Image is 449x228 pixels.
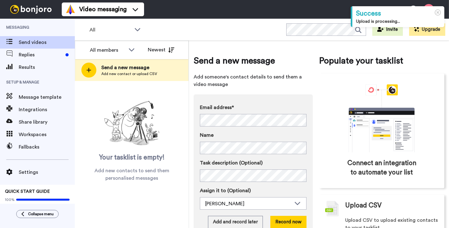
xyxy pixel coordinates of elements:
div: All members [90,46,125,54]
img: csv-grey.png [325,201,339,216]
span: Add new contact or upload CSV [101,71,157,76]
span: Replies [19,51,63,59]
label: Email address* [200,104,307,111]
div: [PERSON_NAME] [205,200,291,207]
span: Video messaging [79,5,127,14]
span: Results [19,64,75,71]
span: Fallbacks [19,143,75,151]
div: Upload is processing... [356,18,441,25]
div: animation [335,84,428,152]
button: Collapse menu [16,210,59,218]
label: Task description (Optional) [200,159,307,167]
span: Populate your tasklist [319,55,444,67]
img: vm-color.svg [65,4,75,14]
button: Invite [372,23,403,36]
span: Workspaces [19,131,75,138]
span: Send a new message [194,55,313,67]
span: Settings [19,169,75,176]
span: All [89,26,131,34]
img: bj-logo-header-white.svg [7,5,54,14]
label: Assign it to (Optional) [200,187,307,194]
span: Message template [19,93,75,101]
span: Share library [19,118,75,126]
span: Send a new message [101,64,157,71]
button: Upgrade [409,23,445,36]
span: Name [200,131,214,139]
span: Send videos [19,39,75,46]
span: 100% [5,197,15,202]
img: ready-set-action.png [101,98,163,148]
div: Success [356,9,441,18]
span: Add someone's contact details to send them a video message [194,73,313,88]
span: Upload CSV [345,201,382,210]
span: QUICK START GUIDE [5,189,50,194]
span: Connect an integration to automate your list [345,159,418,177]
span: Add new contacts to send them personalised messages [84,167,179,182]
span: Integrations [19,106,75,113]
button: Newest [143,44,179,56]
span: Collapse menu [28,211,54,216]
span: Your tasklist is empty! [99,153,165,162]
